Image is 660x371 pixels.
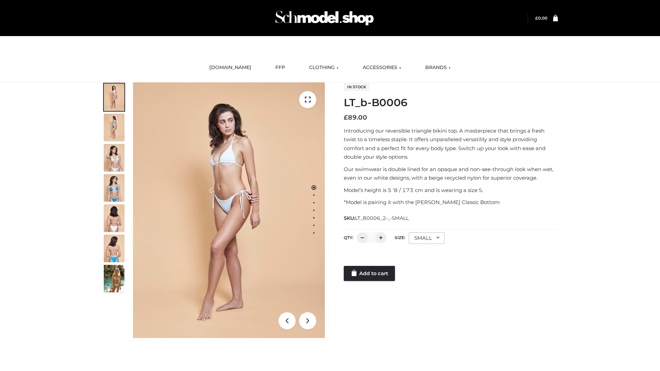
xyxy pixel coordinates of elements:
[104,83,124,111] img: ArielClassicBikiniTop_CloudNine_AzureSky_OW114ECO_1-scaled.jpg
[104,265,124,292] img: Arieltop_CloudNine_AzureSky2.jpg
[344,126,558,161] p: Introducing our reversible triangle bikini top. A masterpiece that brings a fresh twist to a time...
[535,15,547,21] a: £0.00
[344,165,558,182] p: Our swimwear is double lined for an opaque and non-see-through look when wet, even in our white d...
[104,204,124,232] img: ArielClassicBikiniTop_CloudNine_AzureSky_OW114ECO_7-scaled.jpg
[133,82,325,338] img: ArielClassicBikiniTop_CloudNine_AzureSky_OW114ECO_1
[344,186,558,195] p: Model’s height is 5 ‘8 / 173 cm and is wearing a size S.
[104,235,124,262] img: ArielClassicBikiniTop_CloudNine_AzureSky_OW114ECO_8-scaled.jpg
[104,174,124,202] img: ArielClassicBikiniTop_CloudNine_AzureSky_OW114ECO_4-scaled.jpg
[344,97,558,109] h1: LT_b-B0006
[344,198,558,207] p: *Model is pairing it with the [PERSON_NAME] Classic Bottom
[304,60,344,75] a: CLOTHING
[344,235,353,240] label: QTY:
[344,114,367,121] bdi: 89.00
[535,15,538,21] span: £
[357,60,406,75] a: ACCESSORIES
[344,83,370,91] span: In stock
[104,144,124,171] img: ArielClassicBikiniTop_CloudNine_AzureSky_OW114ECO_3-scaled.jpg
[344,266,395,281] a: Add to cart
[355,215,409,221] span: LT_B0006_2-_-SMALL
[344,214,409,222] span: SKU:
[273,4,376,32] img: Schmodel Admin 964
[104,114,124,141] img: ArielClassicBikiniTop_CloudNine_AzureSky_OW114ECO_2-scaled.jpg
[204,60,256,75] a: [DOMAIN_NAME]
[395,235,405,240] label: Size:
[535,15,547,21] bdi: 0.00
[409,232,444,244] div: SMALL
[420,60,456,75] a: BRANDS
[344,114,348,121] span: £
[270,60,290,75] a: FFP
